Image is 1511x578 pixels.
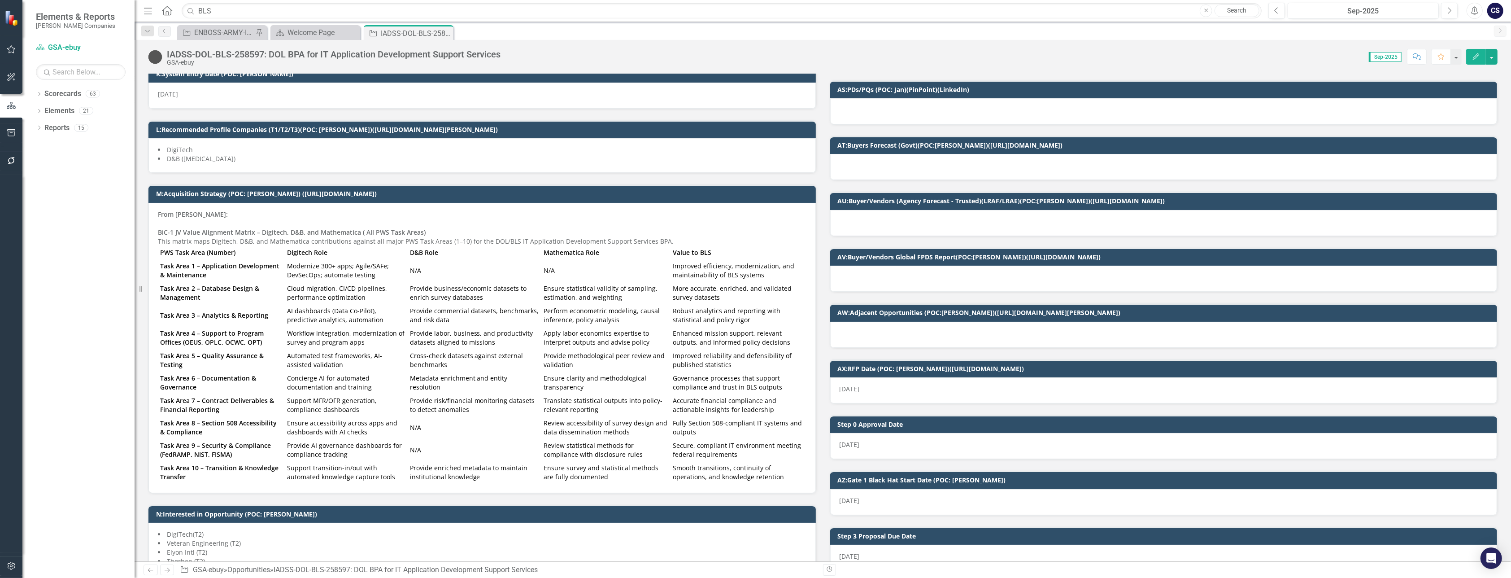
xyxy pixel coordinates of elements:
[840,552,860,560] span: [DATE]
[673,248,711,257] strong: Value to BLS
[1487,3,1503,19] button: CS
[148,50,162,64] img: Tracked
[194,27,253,38] div: ENBOSS-ARMY-ITES3 SB-221122 (Army National Guard ENBOSS Support Service Sustainment, Enhancement,...
[544,284,668,302] div: Ensure statistical validity of sampling, estimation, and weighting
[4,10,20,26] img: ClearPoint Strategy
[74,124,88,131] div: 15
[838,197,1493,204] h3: AU:Buyer/Vendors (Agency Forecast - Trusted)(LRAF/LRAE)(POC:[PERSON_NAME])([URL][DOMAIN_NAME])
[838,477,1493,483] h3: AZ:Gate 1 Black Hat Start Date (POC: [PERSON_NAME])
[160,248,235,257] strong: PWS Task Area (Number)
[167,59,501,66] div: GSA-ebuy
[160,329,264,346] strong: Task Area 4 – Support to Program Offices (OEUS, OPLC, OCWC, OPT)
[544,266,668,275] div: N/A
[673,329,804,347] div: Enhanced mission support, relevant outputs, and informed policy decisions
[36,43,126,53] a: GSA-ebuy
[410,374,540,392] div: Metadata enrichment and entity resolution
[1288,3,1439,19] button: Sep-2025
[160,419,277,436] strong: Task Area 8 – Section 508 Accessibility & Compliance
[287,329,405,347] div: Workflow integration, modernization of survey and program apps
[544,307,668,324] div: Perform econometric modeling, causal inference, policy analysis
[287,27,358,38] div: Welcome Page
[160,464,279,481] strong: Task Area 10 – Transition & Knowledge Transfer
[36,64,126,80] input: Search Below...
[544,374,668,392] div: Ensure clarity and methodological transparency
[158,210,228,219] strong: From [PERSON_NAME]:
[167,548,207,556] span: Elyon Intl (T2)
[79,107,93,115] div: 21
[410,351,540,369] div: Cross-check datasets against external benchmarks
[179,27,253,38] a: ENBOSS-ARMY-ITES3 SB-221122 (Army National Guard ENBOSS Support Service Sustainment, Enhancement,...
[544,351,668,369] div: Provide methodological peer review and validation
[544,419,668,437] div: Review accessibility of survey design and data dissemination methods
[273,27,358,38] a: Welcome Page
[838,421,1493,428] h3: Step 0 Approval Date
[167,145,193,154] span: DigiTech
[838,533,1493,539] h3: Step 3 Proposal Due Date
[287,351,405,369] div: Automated test frameworks, AI-assisted validation
[838,309,1493,316] h3: AW:Adjacent Opportunities (POC:[PERSON_NAME])([URL][DOMAIN_NAME][PERSON_NAME])
[287,307,405,324] div: AI dashboards (Data Co-Pilot), predictive analytics, automation
[410,446,540,455] div: N/A
[410,284,540,302] div: Provide business/economic datasets to enrich survey databases
[544,396,668,414] div: Translate statistical outputs into policy-relevant reporting
[673,262,804,280] div: Improved efficiency, modernization, and maintainability of BLS systems
[410,396,540,414] div: Provide risk/financial monitoring datasets to detect anomalies
[1481,547,1502,569] div: Open Intercom Messenger
[44,106,74,116] a: Elements
[673,419,804,437] div: Fully Section 508-compliant IT systems and outputs
[274,565,538,574] div: IADSS-DOL-BLS-258597: DOL BPA for IT Application Development Support Services
[182,3,1262,19] input: Search ClearPoint...
[381,28,451,39] div: IADSS-DOL-BLS-258597: DOL BPA for IT Application Development Support Services
[673,464,804,482] div: Smooth transitions, continuity of operations, and knowledge retention
[86,90,100,98] div: 63
[840,440,860,449] span: [DATE]
[158,237,806,246] div: This matrix maps Digitech, D&B, and Mathematica contributions against all major PWS Task Areas (1...
[673,396,804,414] div: Accurate financial compliance and actionable insights for leadership
[838,86,1493,93] h3: AS:PDs/PQs (POC: Jan)(PinPoint)(LinkedIn)
[158,90,178,98] span: [DATE]
[160,351,264,369] strong: Task Area 5 – Quality Assurance & Testing
[44,123,70,133] a: Reports
[287,248,327,257] strong: Digitech Role
[544,464,668,482] div: Ensure survey and statistical methods are fully documented
[160,441,271,459] strong: Task Area 9 – Security & Compliance (FedRAMP, NIST, FISMA)
[410,248,438,257] strong: D&B Role
[167,49,501,59] div: IADSS-DOL-BLS-258597: DOL BPA for IT Application Development Support Services
[673,441,804,459] div: Secure, compliant IT environment meeting federal requirements
[167,530,204,539] span: DigiTech(T2)
[287,284,405,302] div: Cloud migration, CI/CD pipelines, performance optimization
[180,565,816,575] div: » »
[156,70,811,77] h3: K:System Entry Date (POC: [PERSON_NAME])
[156,126,811,133] h3: L:Recommended Profile Companies (T1/T2/T3)(POC: [PERSON_NAME])([URL][DOMAIN_NAME][PERSON_NAME])
[838,142,1493,149] h3: AT:Buyers Forecast (Govt)(POC:[PERSON_NAME])([URL][DOMAIN_NAME])
[287,262,405,280] div: Modernize 300+ apps; Agile/SAFe; DevSecOps; automate testing
[287,396,405,414] div: Support MFR/OFR generation, compliance dashboards
[156,511,811,517] h3: N:Interested in Opportunity (POC: [PERSON_NAME])
[410,464,540,482] div: Provide enriched metadata to maintain institutional knowledge
[673,351,804,369] div: Improved reliability and defensibility of published statistics
[160,262,279,279] strong: Task Area 1 – Application Development & Maintenance
[287,374,405,392] div: Concierge AI for automated documentation and training
[160,396,274,414] strong: Task Area 7 – Contract Deliverables & Financial Reporting
[167,154,235,163] span: D&B ([MEDICAL_DATA])
[673,307,804,324] div: Robust analytics and reporting with statistical and policy rigor
[287,441,405,459] div: Provide AI governance dashboards for compliance tracking
[840,385,860,393] span: [DATE]
[673,374,804,392] div: Governance processes that support compliance and trust in BLS outputs
[410,266,540,275] div: N/A
[36,11,115,22] span: Elements & Reports
[160,311,268,320] strong: Task Area 3 – Analytics & Reporting
[410,423,540,432] div: N/A
[840,496,860,505] span: [DATE]
[167,539,241,547] span: Veteran Engineering (T2)
[1291,6,1436,17] div: Sep-2025
[1215,4,1259,17] a: Search
[544,329,668,347] div: Apply labor economics expertise to interpret outputs and advise policy
[673,284,804,302] div: More accurate, enriched, and validated survey datasets
[1369,52,1402,62] span: Sep-2025
[227,565,270,574] a: Opportunities
[167,557,205,565] span: Thorben (T2)
[44,89,81,99] a: Scorecards
[158,228,426,236] strong: BiC-1 JV Value Alignment Matrix – Digitech, D&B, and Mathematica ( All PWS Task Areas)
